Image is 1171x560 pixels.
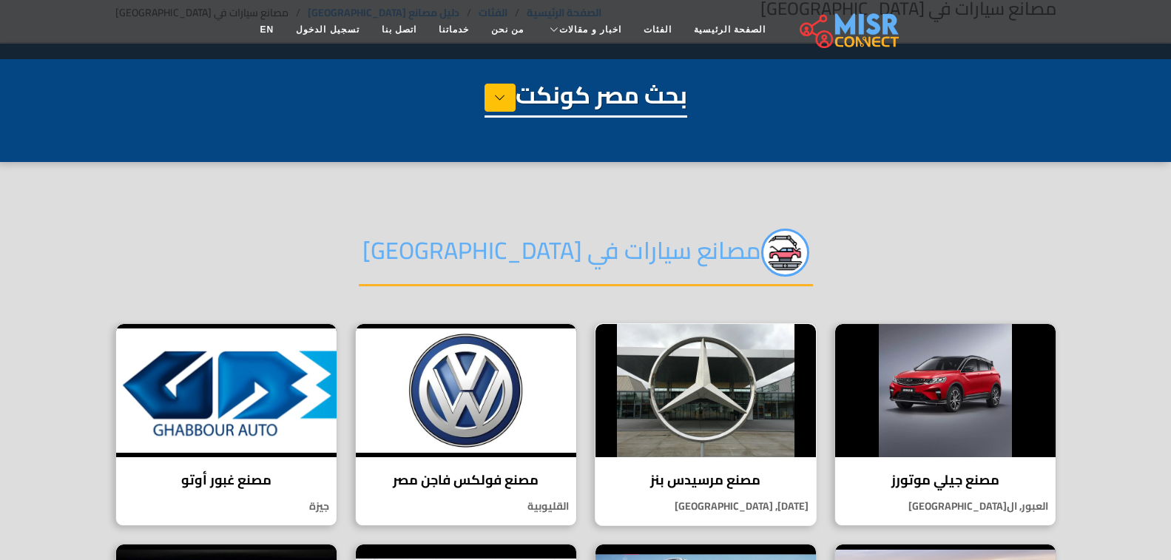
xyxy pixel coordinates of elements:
a: مصنع غبور أوتو مصنع غبور أوتو جيزة [107,323,346,527]
a: EN [249,16,286,44]
span: اخبار و مقالات [559,23,621,36]
a: مصنع مرسيدس بنز مصنع مرسيدس بنز [DATE], [GEOGRAPHIC_DATA] [586,323,826,527]
a: مصنع جيلي موتورز مصنع جيلي موتورز العبور, ال[GEOGRAPHIC_DATA] [826,323,1065,527]
a: تسجيل الدخول [285,16,370,44]
a: الصفحة الرئيسية [683,16,777,44]
img: مصنع فولكس فاجن مصر [356,324,576,457]
h1: بحث مصر كونكت [485,81,687,118]
img: مصنع مرسيدس بنز [595,324,816,457]
h4: مصنع مرسيدس بنز [607,472,805,488]
a: مصنع فولكس فاجن مصر مصنع فولكس فاجن مصر القليوبية [346,323,586,527]
a: اخبار و مقالات [535,16,632,44]
img: مصنع جيلي موتورز [835,324,1056,457]
h4: مصنع جيلي موتورز [846,472,1045,488]
h4: مصنع غبور أوتو [127,472,325,488]
img: KcsV4U5bcT0NjSiBF6BW.png [761,229,809,277]
p: جيزة [116,499,337,514]
a: خدماتنا [428,16,480,44]
p: العبور, ال[GEOGRAPHIC_DATA] [835,499,1056,514]
a: اتصل بنا [371,16,428,44]
a: الفئات [632,16,683,44]
a: من نحن [480,16,535,44]
h2: مصانع سيارات في [GEOGRAPHIC_DATA] [359,229,813,286]
img: مصنع غبور أوتو [116,324,337,457]
p: القليوبية [356,499,576,514]
h4: مصنع فولكس فاجن مصر [367,472,565,488]
img: main.misr_connect [800,11,899,48]
p: [DATE], [GEOGRAPHIC_DATA] [595,499,816,514]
